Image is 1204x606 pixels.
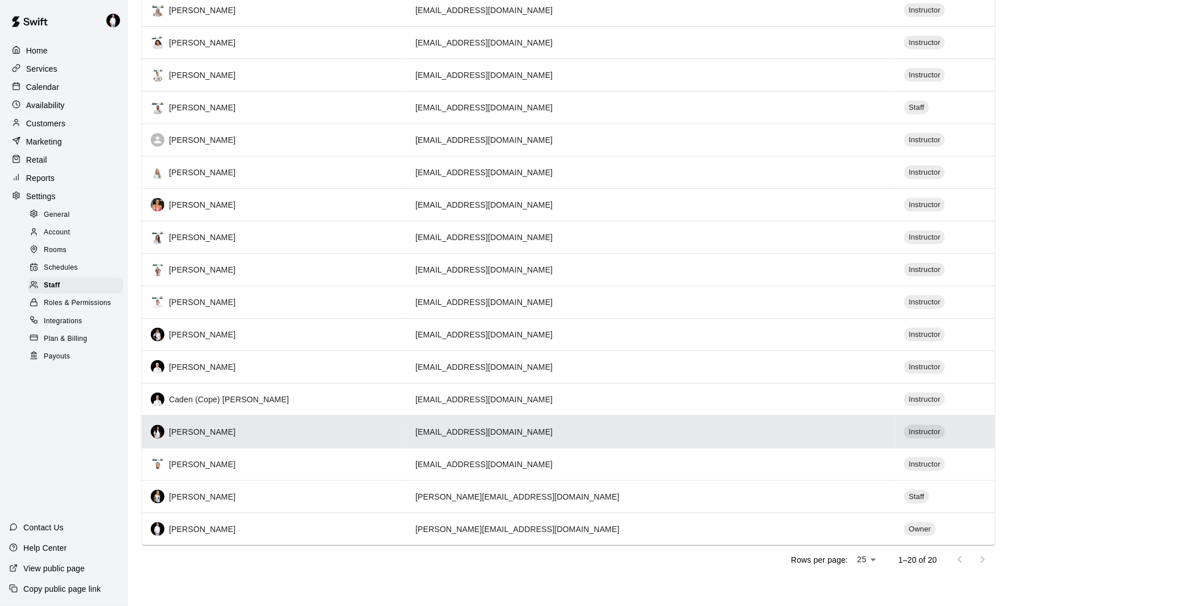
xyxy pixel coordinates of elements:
[44,351,70,362] span: Payouts
[904,265,945,275] span: Instructor
[151,457,164,471] img: fc762c95-c6e5-47d4-848a-34b15301e1dc%2F2ebdfe2c-50a4-45e3-bd25-50e5e361b4c3_Image_20240421_091820...
[791,554,848,566] p: Rows per page:
[151,198,397,212] div: [PERSON_NAME]
[904,524,935,535] span: Owner
[27,295,128,312] a: Roles & Permissions
[106,14,120,27] img: Travis Hamilton
[904,362,945,373] span: Instructor
[27,312,128,330] a: Integrations
[27,277,128,295] a: Staff
[44,333,87,345] span: Plan & Billing
[9,42,119,59] a: Home
[406,221,895,253] td: [EMAIL_ADDRESS][DOMAIN_NAME]
[406,318,895,351] td: [EMAIL_ADDRESS][DOMAIN_NAME]
[151,522,164,536] img: fc762c95-c6e5-47d4-848a-34b15301e1dc%2Ffa1723cd-4436-4839-8e93-6d7a92838576_BBR%2520Travis.jpg
[406,253,895,286] td: [EMAIL_ADDRESS][DOMAIN_NAME]
[44,298,111,309] span: Roles & Permissions
[151,263,397,277] div: [PERSON_NAME]
[904,492,929,502] span: Staff
[904,394,945,405] span: Instructor
[406,286,895,318] td: [EMAIL_ADDRESS][DOMAIN_NAME]
[904,263,945,277] div: Instructor
[151,295,164,309] img: fc762c95-c6e5-47d4-848a-34b15301e1dc%2F6d6156bd-6905-438e-9677-6da3da35c9ef_Social%2520BIOS%2520(...
[904,522,935,536] div: Owner
[151,198,164,212] img: fc762c95-c6e5-47d4-848a-34b15301e1dc%2Ff8d18e62-03b5-4c76-a0db-087cb3289e38_DSC00910.jpg
[44,316,83,327] span: Integrations
[151,295,397,309] div: [PERSON_NAME]
[9,60,119,77] a: Services
[151,68,397,82] div: [PERSON_NAME]
[27,349,123,365] div: Payouts
[9,170,119,187] a: Reports
[27,224,128,241] a: Account
[151,36,397,50] div: [PERSON_NAME]
[904,70,945,81] span: Instructor
[151,457,397,471] div: [PERSON_NAME]
[406,448,895,480] td: [EMAIL_ADDRESS][DOMAIN_NAME]
[904,166,945,179] div: Instructor
[151,328,397,341] div: [PERSON_NAME]
[904,393,945,406] div: Instructor
[904,198,945,212] div: Instructor
[904,457,945,471] div: Instructor
[904,490,929,504] div: Staff
[26,172,55,184] p: Reports
[406,91,895,123] td: [EMAIL_ADDRESS][DOMAIN_NAME]
[26,63,57,75] p: Services
[9,79,119,96] div: Calendar
[44,209,70,221] span: General
[151,68,164,82] img: fc762c95-c6e5-47d4-848a-34b15301e1dc%2Fa80f3e5e-5b2b-40ac-86eb-6474e902ccbc_image-1741624906104
[9,115,119,132] div: Customers
[151,230,164,244] img: fc762c95-c6e5-47d4-848a-34b15301e1dc%2F57be661a-7486-43fc-81ca-cbd68ea89f2a_Social%2520BIOS%2520(...
[406,123,895,156] td: [EMAIL_ADDRESS][DOMAIN_NAME]
[23,542,67,554] p: Help Center
[904,425,945,439] div: Instructor
[26,191,56,202] p: Settings
[151,328,164,341] img: fc762c95-c6e5-47d4-848a-34b15301e1dc%2Ffb194143-65dd-4fb6-aa63-8750c4d1915c_~BBR%2520Shelly.jpg
[104,9,128,32] div: Travis Hamilton
[151,360,164,374] img: fc762c95-c6e5-47d4-848a-34b15301e1dc%2F8a2d2277-0ee9-4e74-bea8-ce3edda699bb_Social%2520BIOS%2520(...
[904,133,945,147] div: Instructor
[406,513,895,545] td: [PERSON_NAME][EMAIL_ADDRESS][DOMAIN_NAME]
[904,329,945,340] span: Instructor
[27,207,123,223] div: General
[151,360,397,374] div: [PERSON_NAME]
[9,151,119,168] div: Retail
[9,133,119,150] a: Marketing
[9,97,119,114] a: Availability
[23,563,85,574] p: View public page
[904,167,945,178] span: Instructor
[904,230,945,244] div: Instructor
[151,522,397,536] div: [PERSON_NAME]
[904,297,945,308] span: Instructor
[406,59,895,91] td: [EMAIL_ADDRESS][DOMAIN_NAME]
[27,259,128,277] a: Schedules
[904,427,945,438] span: Instructor
[406,480,895,513] td: [PERSON_NAME][EMAIL_ADDRESS][DOMAIN_NAME]
[27,314,123,329] div: Integrations
[27,242,123,258] div: Rooms
[27,260,123,276] div: Schedules
[904,232,945,243] span: Instructor
[27,331,123,347] div: Plan & Billing
[151,166,164,179] img: fc762c95-c6e5-47d4-848a-34b15301e1dc%2F0bbfd387-9e56-48e6-af99-2ab2355a541c_image-1732048258962
[151,166,397,179] div: [PERSON_NAME]
[904,360,945,374] div: Instructor
[26,45,48,56] p: Home
[406,156,895,188] td: [EMAIL_ADDRESS][DOMAIN_NAME]
[406,383,895,415] td: [EMAIL_ADDRESS][DOMAIN_NAME]
[904,200,945,211] span: Instructor
[151,490,397,504] div: [PERSON_NAME]
[26,81,59,93] p: Calendar
[9,188,119,205] a: Settings
[26,154,47,166] p: Retail
[904,38,945,48] span: Instructor
[151,490,164,504] img: fc762c95-c6e5-47d4-848a-34b15301e1dc%2F0df90df0-0f7b-40a8-824f-5530a0b5bba1_Marisa.jpg
[904,3,945,17] div: Instructor
[26,136,62,147] p: Marketing
[151,3,397,17] div: [PERSON_NAME]
[406,415,895,448] td: [EMAIL_ADDRESS][DOMAIN_NAME]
